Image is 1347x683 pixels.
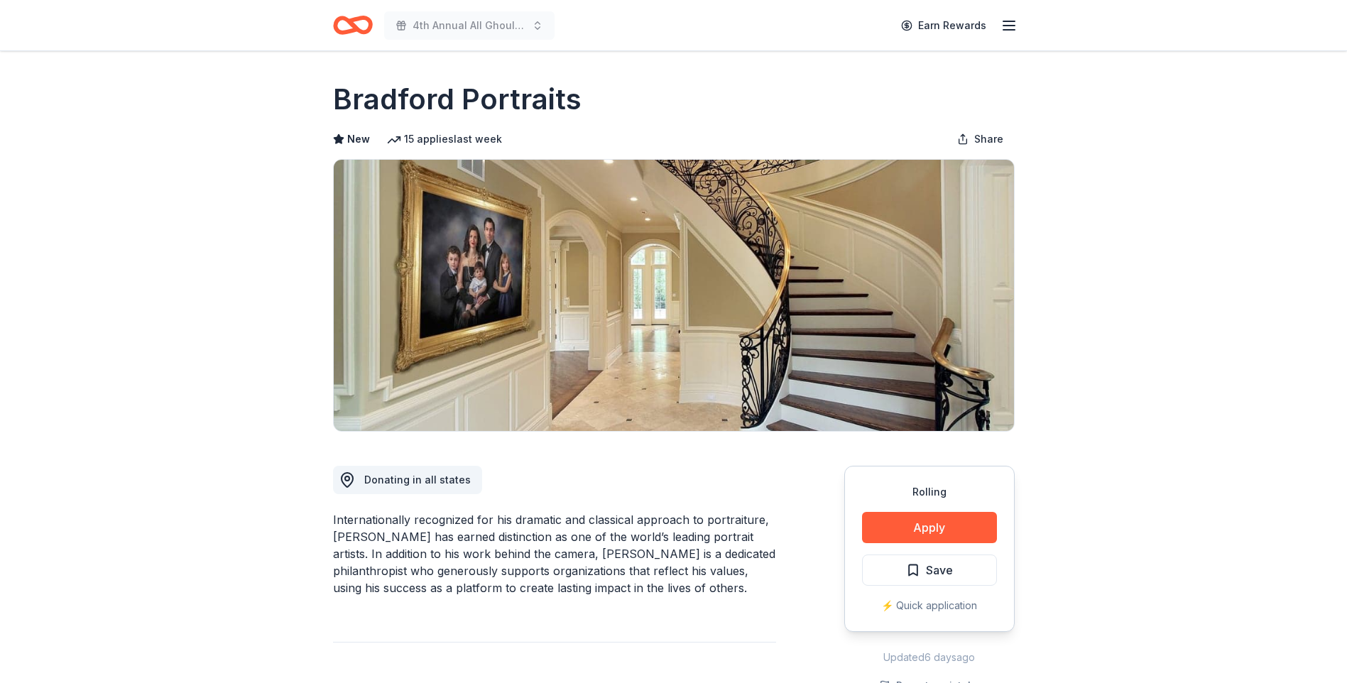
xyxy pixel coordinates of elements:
[946,125,1015,153] button: Share
[387,131,502,148] div: 15 applies last week
[893,13,995,38] a: Earn Rewards
[974,131,1003,148] span: Share
[862,512,997,543] button: Apply
[364,474,471,486] span: Donating in all states
[926,561,953,579] span: Save
[844,649,1015,666] div: Updated 6 days ago
[334,160,1014,431] img: Image for Bradford Portraits
[862,483,997,501] div: Rolling
[384,11,555,40] button: 4th Annual All Ghouls Gala
[333,511,776,596] div: Internationally recognized for his dramatic and classical approach to portraiture, [PERSON_NAME] ...
[333,9,373,42] a: Home
[862,597,997,614] div: ⚡️ Quick application
[333,80,582,119] h1: Bradford Portraits
[413,17,526,34] span: 4th Annual All Ghouls Gala
[347,131,370,148] span: New
[862,554,997,586] button: Save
